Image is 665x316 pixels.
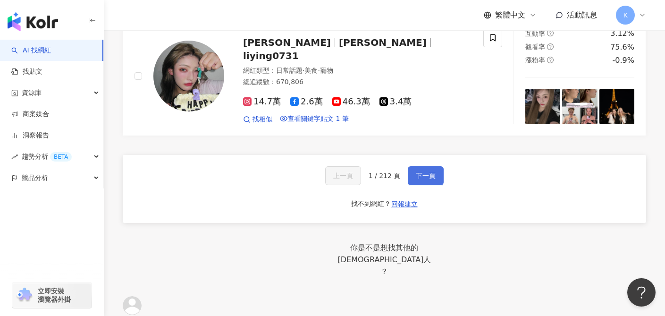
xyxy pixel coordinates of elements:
[11,154,18,160] span: rise
[391,200,418,208] span: 回報建立
[379,97,412,107] span: 3.4萬
[253,115,272,124] span: 找相似
[623,10,627,20] span: K
[153,41,224,111] img: KOL Avatar
[525,43,545,51] span: 觀看率
[351,199,391,209] div: 找不到網紅？
[243,115,272,124] a: 找相似
[562,89,597,124] img: post-image
[338,254,431,265] div: [DEMOGRAPHIC_DATA]人
[547,43,554,50] span: question-circle
[627,278,656,307] iframe: Help Scout Beacon - Open
[290,97,323,107] span: 2.6萬
[332,97,370,107] span: 46.3萬
[22,146,72,167] span: 趨勢分析
[303,67,304,74] span: ·
[610,28,634,39] div: 3.12%
[525,30,545,37] span: 互動率
[11,67,42,77] a: 找貼文
[276,67,303,74] span: 日常話題
[320,67,333,74] span: 寵物
[11,110,49,119] a: 商案媒合
[123,296,142,315] img: KOL Avatar
[243,97,281,107] span: 14.7萬
[547,30,554,36] span: question-circle
[338,242,431,277] div: 你是不是想找其他的 ？
[15,288,34,303] img: chrome extension
[610,42,634,52] div: 75.6%
[525,89,560,124] img: post-image
[50,152,72,162] div: BETA
[391,196,418,212] button: 回報建立
[525,56,545,64] span: 漲粉率
[243,77,472,87] div: 總追蹤數 ： 670,806
[243,66,472,76] div: 網紅類型 ：
[304,67,318,74] span: 美食
[12,282,92,308] a: chrome extension立即安裝 瀏覽器外掛
[287,115,349,122] span: 查看關鍵字貼文 1 筆
[22,82,42,103] span: 資源庫
[243,37,331,48] span: [PERSON_NAME]
[416,172,436,179] span: 下一頁
[123,17,646,136] a: KOL Avatar[PERSON_NAME][PERSON_NAME]liying0731網紅類型：日常話題·美食·寵物總追蹤數：670,80614.7萬2.6萬46.3萬3.4萬找相似查看關...
[325,166,361,185] button: 上一頁
[599,89,634,124] img: post-image
[567,10,597,19] span: 活動訊息
[613,55,634,66] div: -0.9%
[547,57,554,63] span: question-circle
[243,50,299,61] span: liying0731
[8,12,58,31] img: logo
[22,167,48,188] span: 競品分析
[11,131,49,140] a: 洞察報告
[369,172,401,179] span: 1 / 212 頁
[495,10,525,20] span: 繁體中文
[339,37,427,48] span: [PERSON_NAME]
[408,166,444,185] button: 下一頁
[11,46,51,55] a: searchAI 找網紅
[280,115,349,124] a: 查看關鍵字貼文 1 筆
[38,287,71,304] span: 立即安裝 瀏覽器外掛
[318,67,320,74] span: ·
